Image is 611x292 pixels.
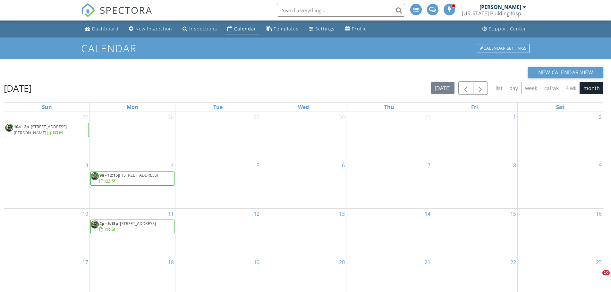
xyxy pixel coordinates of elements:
a: Thursday [383,103,395,112]
a: Go to July 28, 2025 [167,112,175,122]
td: Go to August 5, 2025 [175,160,261,208]
a: Go to July 27, 2025 [81,112,89,122]
img: pix.jpg [5,124,13,132]
a: Go to August 22, 2025 [509,257,517,267]
a: Go to August 11, 2025 [167,209,175,219]
span: 2p - 5:15p [99,221,118,226]
td: Go to August 14, 2025 [346,208,432,257]
button: Next month [473,81,488,95]
a: Tuesday [212,103,224,112]
a: Saturday [555,103,566,112]
td: Go to August 2, 2025 [517,112,603,160]
a: Monday [125,103,140,112]
a: Calendar [225,23,259,35]
span: SPECTORA [100,3,152,17]
div: [PERSON_NAME] [479,4,521,10]
td: Go to August 6, 2025 [261,160,346,208]
td: Go to July 30, 2025 [261,112,346,160]
a: Go to August 12, 2025 [252,209,261,219]
a: Go to August 23, 2025 [595,257,603,267]
td: Go to August 9, 2025 [517,160,603,208]
td: Go to August 16, 2025 [517,208,603,257]
td: Go to August 1, 2025 [432,112,518,160]
div: Calendar [234,26,256,32]
td: Go to August 7, 2025 [346,160,432,208]
button: month [580,82,603,94]
a: Templates [264,23,301,35]
div: Dashboard [92,26,119,32]
a: Go to July 31, 2025 [423,112,432,122]
td: Go to July 27, 2025 [4,112,90,160]
button: 4 wk [562,82,580,94]
span: 10a - 2p [14,124,29,129]
a: Go to August 10, 2025 [81,209,89,219]
a: 2p - 5:15p [STREET_ADDRESS] [90,220,174,234]
a: Go to August 18, 2025 [167,257,175,267]
div: Settings [315,26,335,32]
a: Go to August 2, 2025 [598,112,603,122]
span: 9a - 12:15p [99,172,120,178]
a: SPECTORA [81,9,152,22]
a: Go to July 30, 2025 [338,112,346,122]
span: [STREET_ADDRESS] [122,172,158,178]
div: Profile [352,26,367,32]
td: Go to August 13, 2025 [261,208,346,257]
a: Wednesday [297,103,310,112]
div: California Building Inspectors (CBI) LLC [462,10,526,17]
a: Go to August 19, 2025 [252,257,261,267]
a: Go to August 5, 2025 [255,160,261,171]
h1: Calendar [81,43,530,54]
button: week [522,82,541,94]
a: Go to August 17, 2025 [81,257,89,267]
a: Inspections [180,23,220,35]
td: Go to August 10, 2025 [4,208,90,257]
button: day [506,82,522,94]
a: Go to July 29, 2025 [252,112,261,122]
div: Calendar Settings [477,44,530,53]
button: cal wk [541,82,563,94]
td: Go to July 29, 2025 [175,112,261,160]
a: Go to August 13, 2025 [338,209,346,219]
a: Go to August 4, 2025 [170,160,175,171]
a: Go to August 3, 2025 [84,160,89,171]
button: [DATE] [431,82,454,94]
a: 9a - 12:15p [STREET_ADDRESS] [90,171,174,186]
button: Previous month [458,81,473,95]
a: Go to August 14, 2025 [423,209,432,219]
a: Go to August 8, 2025 [512,160,517,171]
div: New Inspection [135,26,172,32]
input: Search everything... [277,4,405,17]
div: Templates [274,26,299,32]
td: Go to August 4, 2025 [90,160,175,208]
img: pix.jpg [91,172,99,180]
a: Sunday [41,103,53,112]
td: Go to August 15, 2025 [432,208,518,257]
a: Go to August 15, 2025 [509,209,517,219]
img: pix.jpg [91,221,99,229]
a: Company Profile [342,23,369,35]
button: list [492,82,506,94]
a: New Inspection [126,23,175,35]
a: Go to August 1, 2025 [512,112,517,122]
td: Go to August 3, 2025 [4,160,90,208]
a: 10a - 2p [STREET_ADDRESS][PERSON_NAME] [14,124,67,136]
a: 9a - 12:15p [STREET_ADDRESS] [99,172,158,184]
a: Go to August 6, 2025 [341,160,346,171]
a: Go to August 7, 2025 [426,160,432,171]
a: 2p - 5:15p [STREET_ADDRESS] [99,221,156,232]
span: 10 [602,270,610,275]
span: [STREET_ADDRESS] [120,221,156,226]
a: 10a - 2p [STREET_ADDRESS][PERSON_NAME] [5,123,89,137]
a: Settings [306,23,337,35]
a: Go to August 21, 2025 [423,257,432,267]
a: Go to August 16, 2025 [595,209,603,219]
a: Go to August 20, 2025 [338,257,346,267]
td: Go to July 28, 2025 [90,112,175,160]
img: The Best Home Inspection Software - Spectora [81,3,95,17]
iframe: Intercom live chat [589,270,605,286]
a: Support Center [480,23,529,35]
td: Go to August 8, 2025 [432,160,518,208]
span: [STREET_ADDRESS][PERSON_NAME] [14,124,67,136]
div: Support Center [489,26,526,32]
td: Go to August 11, 2025 [90,208,175,257]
